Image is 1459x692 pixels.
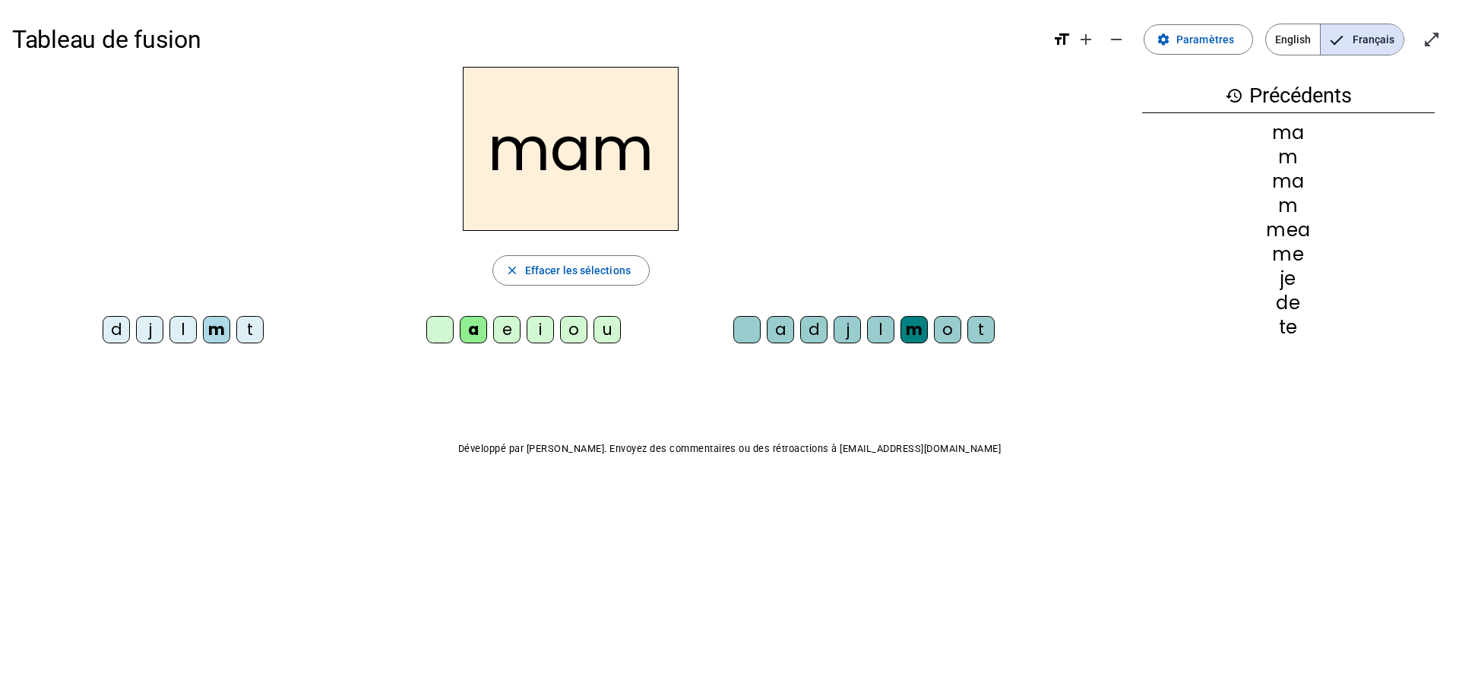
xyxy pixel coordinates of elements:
div: m [1142,197,1435,215]
div: t [236,316,264,343]
div: ma [1142,124,1435,142]
span: Français [1321,24,1404,55]
span: Effacer les sélections [525,261,631,280]
button: Entrer en plein écran [1416,24,1447,55]
mat-icon: close [505,264,519,277]
mat-icon: settings [1157,33,1170,46]
button: Diminuer la taille de la police [1101,24,1131,55]
div: j [834,316,861,343]
mat-button-toggle-group: Language selection [1265,24,1404,55]
div: te [1142,318,1435,337]
div: e [493,316,521,343]
div: o [560,316,587,343]
mat-icon: add [1077,30,1095,49]
div: ma [1142,172,1435,191]
div: l [867,316,894,343]
div: je [1142,270,1435,288]
button: Paramètres [1144,24,1253,55]
span: Paramètres [1176,30,1234,49]
div: m [203,316,230,343]
div: t [967,316,995,343]
h2: mam [463,67,679,231]
div: o [934,316,961,343]
div: de [1142,294,1435,312]
div: m [1142,148,1435,166]
button: Effacer les sélections [492,255,650,286]
div: a [460,316,487,343]
mat-icon: open_in_full [1423,30,1441,49]
div: d [103,316,130,343]
span: English [1266,24,1320,55]
mat-icon: remove [1107,30,1125,49]
div: j [136,316,163,343]
div: d [800,316,828,343]
h3: Précédents [1142,79,1435,113]
div: me [1142,245,1435,264]
mat-icon: history [1225,87,1243,105]
div: u [593,316,621,343]
div: mea [1142,221,1435,239]
p: Développé par [PERSON_NAME]. Envoyez des commentaires ou des rétroactions à [EMAIL_ADDRESS][DOMAI... [12,440,1447,458]
div: m [900,316,928,343]
div: i [527,316,554,343]
mat-icon: format_size [1052,30,1071,49]
h1: Tableau de fusion [12,15,1040,64]
div: l [169,316,197,343]
div: a [767,316,794,343]
button: Augmenter la taille de la police [1071,24,1101,55]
